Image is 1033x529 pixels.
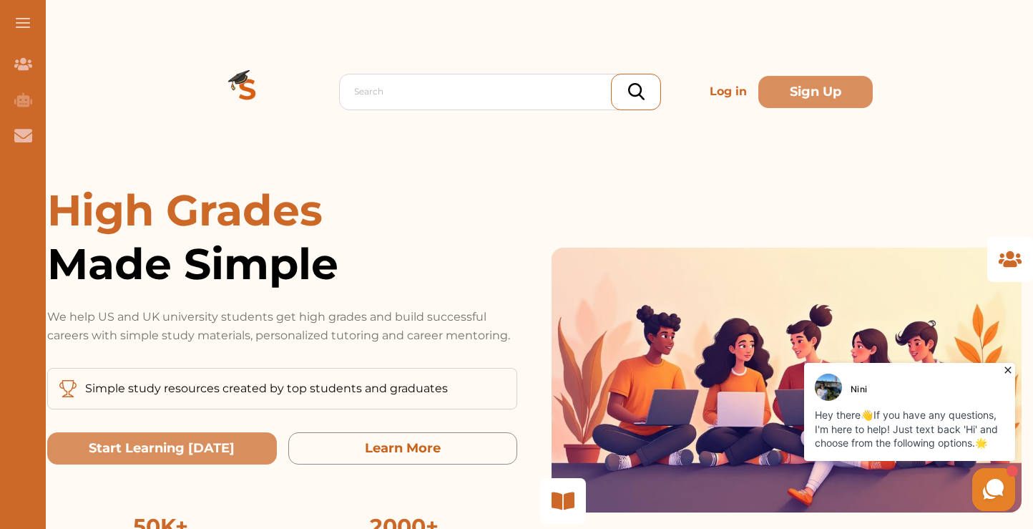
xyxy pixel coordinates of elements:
[196,40,299,143] img: Logo
[288,432,518,465] button: Learn More
[47,432,277,465] button: Start Learning Today
[47,308,517,345] p: We help US and UK university students get high grades and build successful careers with simple st...
[758,76,873,108] button: Sign Up
[704,77,753,106] p: Log in
[628,83,645,100] img: search_icon
[47,184,323,236] span: High Grades
[85,380,448,397] p: Simple study resources created by top students and graduates
[47,237,517,291] span: Made Simple
[690,359,1019,515] iframe: HelpCrunch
